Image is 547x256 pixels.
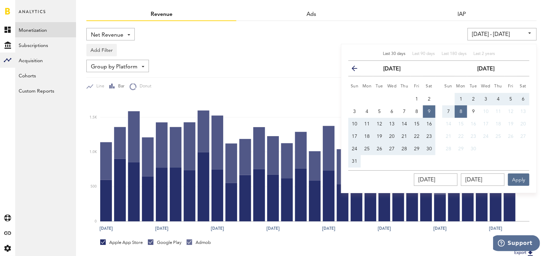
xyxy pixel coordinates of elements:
span: 8 [415,109,418,114]
span: 14 [446,122,451,126]
text: 500 [91,185,97,189]
button: 14 [442,118,455,130]
button: 24 [348,143,361,155]
button: 18 [492,118,504,130]
button: 7 [442,105,455,118]
span: 24 [483,134,489,139]
button: 1 [455,93,467,105]
span: Bar [115,84,124,89]
span: 17 [352,134,357,139]
button: 4 [361,105,373,118]
button: 29 [455,143,467,155]
span: 9 [472,109,475,114]
button: 11 [361,118,373,130]
button: 12 [373,118,386,130]
iframe: Opens a widget where you can find more information [493,235,540,253]
span: 3 [484,97,487,102]
small: Wednesday [481,84,491,88]
span: 1 [415,97,418,102]
a: Subscriptions [15,37,76,53]
button: 4 [492,93,504,105]
button: 27 [517,130,529,143]
text: [DATE] [434,226,447,232]
small: Wednesday [387,84,397,88]
button: Add Filter [86,44,117,56]
button: 7 [398,105,411,118]
span: 26 [508,134,513,139]
span: Last 2 years [473,52,495,56]
span: 21 [446,134,451,139]
span: 3 [353,109,356,114]
span: 27 [389,146,395,151]
button: 3 [348,105,361,118]
span: 15 [414,122,419,126]
a: Ads [306,12,316,17]
span: 10 [352,122,357,126]
button: 2 [423,93,435,105]
span: 2 [472,97,475,102]
small: Saturday [520,84,527,88]
text: 1.0K [89,150,97,154]
small: Friday [414,84,419,88]
span: 12 [377,122,382,126]
button: 1 [411,93,423,105]
button: 11 [492,105,504,118]
text: [DATE] [322,226,335,232]
button: 13 [386,118,398,130]
button: 5 [373,105,386,118]
button: 10 [480,105,492,118]
a: IAP [458,12,466,17]
text: 1.5K [89,116,97,119]
span: Last 180 days [442,52,466,56]
button: 31 [348,155,361,168]
button: 16 [423,118,435,130]
small: Sunday [351,84,359,88]
button: 15 [455,118,467,130]
small: Monday [362,84,372,88]
span: 23 [426,134,432,139]
text: [DATE] [100,226,113,232]
span: 7 [403,109,406,114]
button: 23 [423,130,435,143]
span: 14 [402,122,407,126]
button: 30 [467,143,480,155]
span: 30 [426,146,432,151]
div: Apple App Store [100,239,143,246]
span: 20 [520,122,526,126]
input: __.__.____ [414,173,458,186]
span: 29 [414,146,419,151]
button: Apply [508,173,529,186]
button: 22 [455,130,467,143]
span: 19 [508,122,513,126]
strong: [DATE] [477,66,494,72]
span: 20 [389,134,395,139]
span: 16 [471,122,476,126]
button: 18 [361,130,373,143]
button: 19 [373,130,386,143]
button: 3 [480,93,492,105]
strong: [DATE] [383,66,400,72]
button: 8 [455,105,467,118]
button: 21 [442,130,455,143]
button: 13 [517,105,529,118]
button: 29 [411,143,423,155]
button: 25 [492,130,504,143]
span: 4 [497,97,500,102]
span: 24 [352,146,357,151]
span: 16 [426,122,432,126]
a: Cohorts [15,68,76,83]
span: 15 [458,122,464,126]
span: 27 [520,134,526,139]
span: 18 [364,134,370,139]
span: Last 90 days [412,52,435,56]
span: 6 [390,109,393,114]
text: 0 [95,220,97,223]
span: 23 [471,134,476,139]
button: 12 [504,105,517,118]
span: 1 [460,97,462,102]
span: Last 30 days [383,52,405,56]
span: 5 [378,109,381,114]
button: 6 [517,93,529,105]
text: [DATE] [211,226,224,232]
span: 10 [483,109,489,114]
